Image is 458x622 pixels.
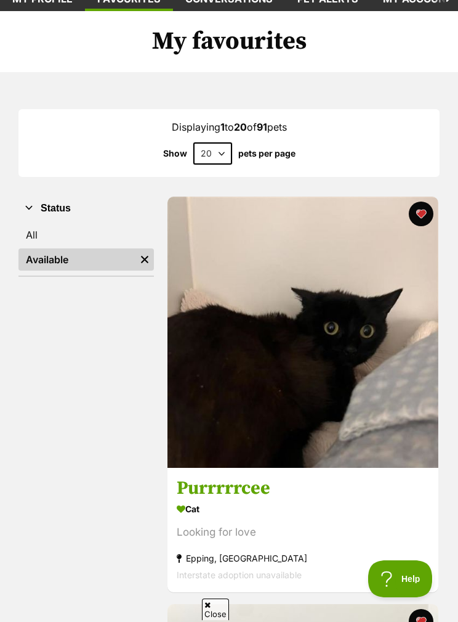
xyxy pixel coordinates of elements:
a: Remove filter [135,248,154,271]
button: Status [18,200,154,216]
div: Status [18,221,154,276]
button: favourite [409,202,433,226]
a: Purrrrrcee Cat Looking for love Epping, [GEOGRAPHIC_DATA] Interstate adoption unavailable favourite [167,467,438,592]
span: Close [202,599,229,620]
label: pets per page [238,149,295,158]
div: Cat [177,500,429,518]
strong: 1 [220,121,225,133]
span: Interstate adoption unavailable [177,570,302,580]
strong: 91 [257,121,267,133]
span: Displaying to of pets [172,121,287,133]
a: Available [18,248,135,271]
h3: Purrrrrcee [177,477,429,500]
a: All [18,224,154,246]
span: Show [163,149,187,158]
div: Epping, [GEOGRAPHIC_DATA] [177,550,429,567]
div: Looking for love [177,524,429,541]
iframe: Help Scout Beacon - Open [368,560,433,597]
strong: 20 [234,121,247,133]
img: Purrrrrcee [167,197,438,468]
